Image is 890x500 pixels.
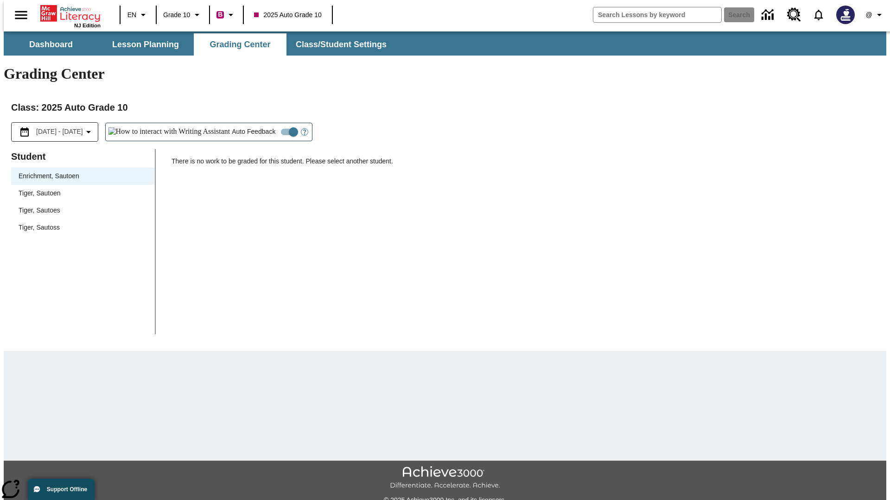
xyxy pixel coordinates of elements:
[36,127,83,137] span: [DATE] - [DATE]
[5,33,97,56] button: Dashboard
[19,171,147,181] span: Enrichment, Sautoen
[288,33,394,56] button: Class/Student Settings
[19,206,147,215] span: Tiger, Sautoes
[782,2,807,27] a: Resource Center, Will open in new tab
[11,100,879,115] h2: Class : 2025 Auto Grade 10
[15,126,94,137] button: Select the date range menu item
[40,3,101,28] div: Home
[194,33,286,56] button: Grading Center
[163,10,190,20] span: Grade 10
[19,188,147,198] span: Tiger, Sautoen
[865,10,872,20] span: @
[213,6,240,23] button: Boost Class color is violet red. Change class color
[127,10,136,20] span: EN
[11,202,155,219] div: Tiger, Sautoes
[47,486,87,493] span: Support Offline
[254,10,321,20] span: 2025 Auto Grade 10
[83,126,94,137] svg: Collapse Date Range Filter
[836,6,855,24] img: Avatar
[11,149,155,164] p: Student
[108,127,230,137] img: How to interact with Writing Assistant
[297,123,312,141] button: Open Help for Writing Assistant
[7,1,35,29] button: Open side menu
[4,65,886,82] h1: Grading Center
[4,33,395,56] div: SubNavbar
[860,6,890,23] button: Profile/Settings
[4,31,886,56] div: SubNavbar
[123,6,153,23] button: Language: EN, Select a language
[11,168,155,185] div: Enrichment, Sautoen
[11,185,155,202] div: Tiger, Sautoen
[159,6,206,23] button: Grade: Grade 10, Select a grade
[807,3,831,27] a: Notifications
[831,3,860,27] button: Select a new avatar
[172,156,879,173] p: There is no work to be graded for this student. Please select another student.
[19,223,147,232] span: Tiger, Sautoss
[390,466,500,490] img: Achieve3000 Differentiate Accelerate Achieve
[218,9,222,20] span: B
[99,33,192,56] button: Lesson Planning
[40,4,101,23] a: Home
[74,23,101,28] span: NJ Edition
[593,7,721,22] input: search field
[11,219,155,236] div: Tiger, Sautoss
[232,127,275,137] span: Auto Feedback
[756,2,782,28] a: Data Center
[28,479,95,500] button: Support Offline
